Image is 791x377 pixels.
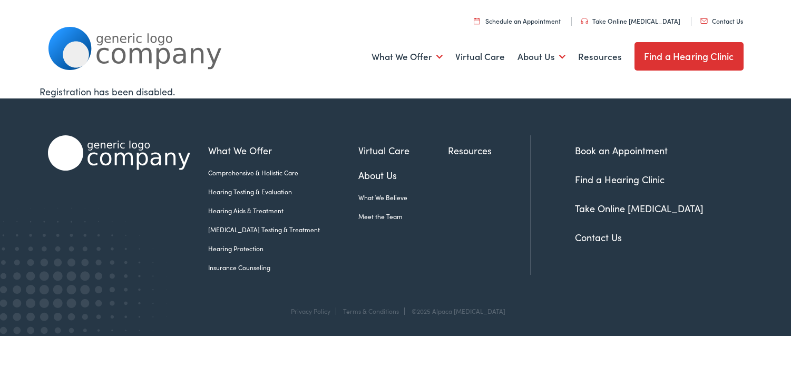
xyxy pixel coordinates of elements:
[581,16,680,25] a: Take Online [MEDICAL_DATA]
[578,37,622,76] a: Resources
[634,42,744,71] a: Find a Hearing Clinic
[48,135,190,171] img: Alpaca Audiology
[700,16,743,25] a: Contact Us
[358,212,448,221] a: Meet the Team
[208,206,358,215] a: Hearing Aids & Treatment
[372,37,443,76] a: What We Offer
[208,143,358,157] a: What We Offer
[208,168,358,177] a: Comprehensive & Holistic Care
[575,173,665,186] a: Find a Hearing Clinic
[474,16,561,25] a: Schedule an Appointment
[208,244,358,253] a: Hearing Protection
[575,144,668,157] a: Book an Appointment
[358,193,448,202] a: What We Believe
[291,306,330,315] a: Privacy Policy
[406,307,505,315] div: ©2025 Alpaca [MEDICAL_DATA]
[448,143,530,157] a: Resources
[700,18,708,24] img: utility icon
[343,306,399,315] a: Terms & Conditions
[581,18,588,24] img: utility icon
[208,263,358,272] a: Insurance Counseling
[208,187,358,196] a: Hearing Testing & Evaluation
[575,202,704,215] a: Take Online [MEDICAL_DATA]
[474,17,480,24] img: utility icon
[358,168,448,182] a: About Us
[517,37,565,76] a: About Us
[455,37,505,76] a: Virtual Care
[208,225,358,234] a: [MEDICAL_DATA] Testing & Treatment
[575,231,622,244] a: Contact Us
[40,84,751,98] div: Registration has been disabled.
[358,143,448,157] a: Virtual Care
